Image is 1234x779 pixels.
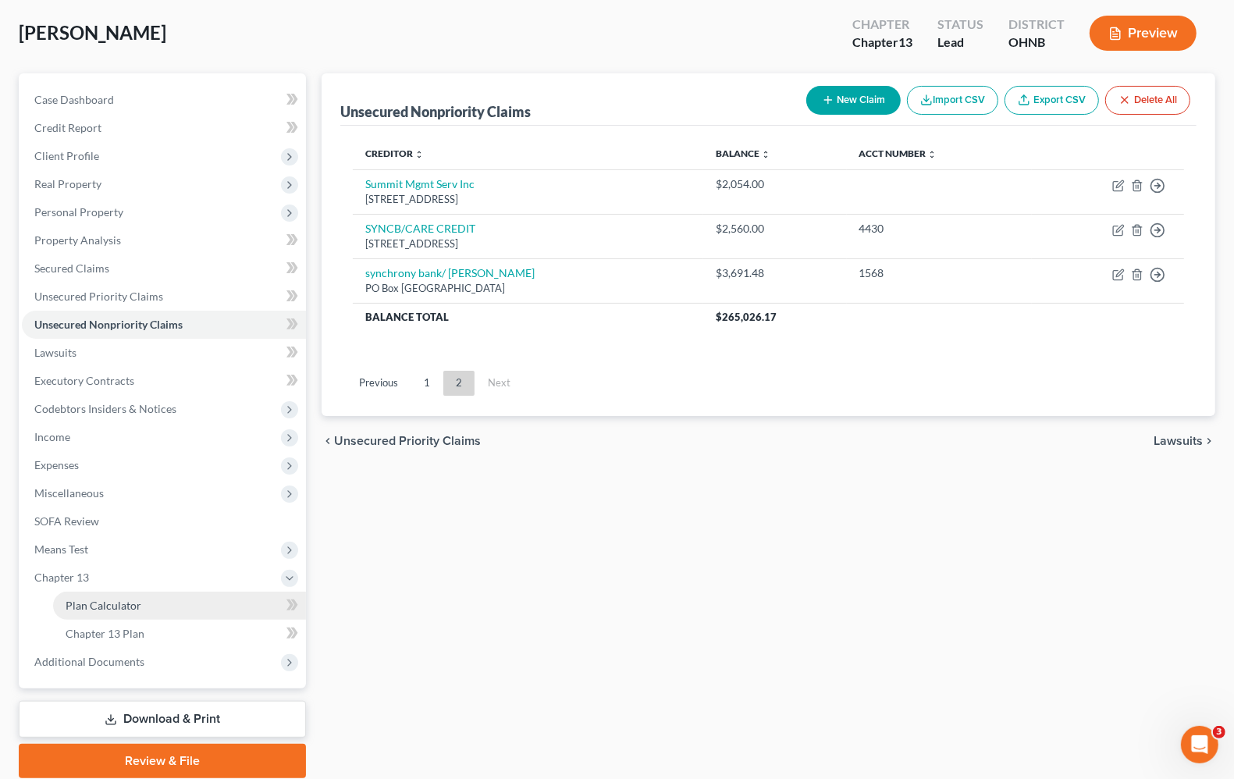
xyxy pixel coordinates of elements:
a: Unsecured Priority Claims [22,283,306,311]
span: Lawsuits [1154,435,1203,447]
div: 1568 [859,265,1020,281]
span: Credit Report [34,121,101,134]
span: 3 [1213,726,1225,738]
button: Preview [1090,16,1197,51]
a: Secured Claims [22,254,306,283]
span: Means Test [34,542,88,556]
span: SOFA Review [34,514,99,528]
a: Property Analysis [22,226,306,254]
span: Real Property [34,177,101,190]
a: Acct Number unfold_more [859,148,937,159]
div: $2,054.00 [716,176,834,192]
i: chevron_left [322,435,334,447]
a: Creditor unfold_more [365,148,424,159]
div: PO Box [GEOGRAPHIC_DATA] [365,281,691,296]
a: Unsecured Nonpriority Claims [22,311,306,339]
span: $265,026.17 [716,311,777,323]
span: Case Dashboard [34,93,114,106]
div: 4430 [859,221,1020,237]
span: Codebtors Insiders & Notices [34,402,176,415]
div: [STREET_ADDRESS] [365,192,691,207]
a: 1 [411,371,443,396]
span: Client Profile [34,149,99,162]
span: Expenses [34,458,79,471]
span: Personal Property [34,205,123,219]
span: Income [34,430,70,443]
a: Plan Calculator [53,592,306,620]
span: Chapter 13 [34,571,89,584]
span: Unsecured Priority Claims [334,435,481,447]
a: Lawsuits [22,339,306,367]
span: Executory Contracts [34,374,134,387]
div: Chapter [852,16,912,34]
button: chevron_left Unsecured Priority Claims [322,435,481,447]
i: chevron_right [1203,435,1215,447]
a: Review & File [19,744,306,778]
div: OHNB [1008,34,1065,52]
div: District [1008,16,1065,34]
div: Unsecured Nonpriority Claims [340,102,531,121]
i: unfold_more [761,150,770,159]
a: Previous [347,371,411,396]
a: Executory Contracts [22,367,306,395]
a: Download & Print [19,701,306,738]
i: unfold_more [928,150,937,159]
a: Chapter 13 Plan [53,620,306,648]
span: Plan Calculator [66,599,141,612]
a: synchrony bank/ [PERSON_NAME] [365,266,535,279]
span: Miscellaneous [34,486,104,500]
a: 2 [443,371,475,396]
span: Lawsuits [34,346,76,359]
iframe: Intercom live chat [1181,726,1218,763]
i: unfold_more [414,150,424,159]
span: Unsecured Nonpriority Claims [34,318,183,331]
div: $3,691.48 [716,265,834,281]
span: Unsecured Priority Claims [34,290,163,303]
span: Secured Claims [34,261,109,275]
span: Chapter 13 Plan [66,627,144,640]
a: SOFA Review [22,507,306,535]
th: Balance Total [353,303,703,331]
button: Import CSV [907,86,998,115]
span: Additional Documents [34,655,144,668]
button: Lawsuits chevron_right [1154,435,1215,447]
a: Balance unfold_more [716,148,770,159]
div: Status [937,16,983,34]
a: Export CSV [1005,86,1099,115]
div: Lead [937,34,983,52]
div: [STREET_ADDRESS] [365,237,691,251]
div: $2,560.00 [716,221,834,237]
span: [PERSON_NAME] [19,21,166,44]
span: Property Analysis [34,233,121,247]
div: Chapter [852,34,912,52]
button: Delete All [1105,86,1190,115]
a: Credit Report [22,114,306,142]
button: New Claim [806,86,901,115]
a: Summit Mgmt Serv Inc [365,177,475,190]
span: 13 [898,34,912,49]
a: Case Dashboard [22,86,306,114]
a: SYNCB/CARE CREDIT [365,222,475,235]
